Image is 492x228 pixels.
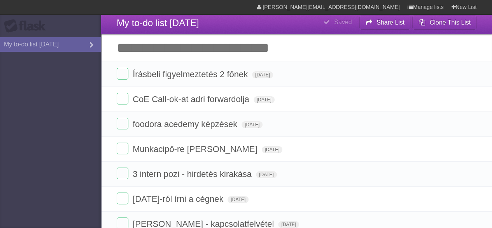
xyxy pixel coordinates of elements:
[376,19,404,26] b: Share List
[429,19,471,26] b: Clone This List
[278,221,299,228] span: [DATE]
[133,144,259,154] span: Munkacipő-re [PERSON_NAME]
[252,71,273,78] span: [DATE]
[117,193,128,204] label: Done
[228,196,249,203] span: [DATE]
[117,18,199,28] span: My to-do list [DATE]
[334,19,352,25] b: Saved
[117,118,128,129] label: Done
[133,94,251,104] span: CoE Call-ok-at adri forwardolja
[117,168,128,179] label: Done
[254,96,275,103] span: [DATE]
[117,93,128,104] label: Done
[4,19,51,33] div: Flask
[133,119,239,129] span: foodora acedemy képzések
[256,171,277,178] span: [DATE]
[359,16,411,30] button: Share List
[133,169,254,179] span: 3 intern pozi - hirdetés kirakása
[242,121,263,128] span: [DATE]
[262,146,283,153] span: [DATE]
[133,194,225,204] span: [DATE]-ról írni a cégnek
[117,143,128,154] label: Done
[133,69,250,79] span: Írásbeli figyelmeztetés 2 főnek
[412,16,476,30] button: Clone This List
[117,68,128,80] label: Done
